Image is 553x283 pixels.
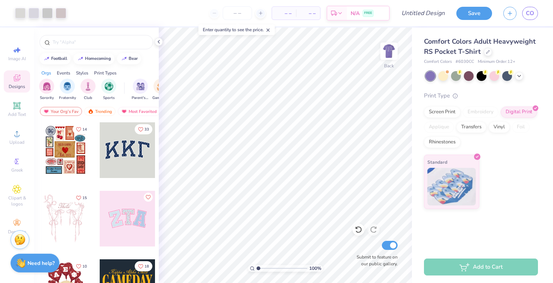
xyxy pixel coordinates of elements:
span: 14 [82,128,87,131]
span: Minimum Order: 12 + [478,59,515,65]
div: Screen Print [424,107,460,118]
button: Like [73,193,90,203]
div: Transfers [456,122,486,133]
div: bear [129,56,138,61]
span: Add Text [8,111,26,117]
div: homecoming [85,56,111,61]
button: Like [73,261,90,271]
span: 33 [144,128,149,131]
span: CO [526,9,534,18]
button: Like [73,124,90,134]
div: Applique [424,122,454,133]
button: bear [117,53,141,64]
span: Sports [103,95,115,101]
span: Standard [427,158,447,166]
div: filter for Sorority [39,79,54,101]
span: Sorority [40,95,54,101]
span: Clipart & logos [4,195,30,207]
span: Comfort Colors [424,59,452,65]
div: Your Org's Fav [40,107,82,116]
img: Sorority Image [43,82,51,91]
button: filter button [152,79,170,101]
img: Game Day Image [157,82,166,91]
img: Fraternity Image [63,82,71,91]
div: Digital Print [501,107,537,118]
img: trend_line.gif [77,56,84,61]
div: filter for Game Day [152,79,170,101]
span: Parent's Weekend [132,95,149,101]
img: most_fav.gif [43,109,49,114]
span: Designs [9,84,25,90]
div: filter for Fraternity [59,79,76,101]
img: Back [381,44,397,59]
span: # 6030CC [456,59,474,65]
div: Styles [76,70,88,76]
button: football [39,53,71,64]
div: Foil [512,122,530,133]
button: filter button [101,79,116,101]
input: Try "Alpha" [52,38,148,46]
a: CO [522,7,538,20]
span: Decorate [8,229,26,235]
span: FREE [364,11,372,16]
button: homecoming [73,53,114,64]
div: football [51,56,67,61]
span: Comfort Colors Adult Heavyweight RS Pocket T-Shirt [424,37,536,56]
span: Game Day [152,95,170,101]
button: Save [456,7,492,20]
img: most_fav.gif [121,109,127,114]
img: Club Image [84,82,92,91]
div: filter for Sports [101,79,116,101]
input: Untitled Design [395,6,451,21]
span: Club [84,95,92,101]
div: Print Types [94,70,117,76]
div: filter for Club [81,79,96,101]
div: Rhinestones [424,137,460,148]
div: Enter quantity to see the price. [199,24,275,35]
div: Vinyl [489,122,510,133]
span: Fraternity [59,95,76,101]
span: – – [301,9,316,17]
button: filter button [59,79,76,101]
div: Trending [84,107,115,116]
span: N/A [351,9,360,17]
img: trend_line.gif [44,56,50,61]
label: Submit to feature on our public gallery. [352,254,398,267]
span: Image AI [8,56,26,62]
button: filter button [81,79,96,101]
div: Orgs [41,70,51,76]
div: Print Type [424,91,538,100]
input: – – [223,6,252,20]
img: trend_line.gif [121,56,127,61]
button: filter button [39,79,54,101]
div: Most Favorited [118,107,160,116]
span: Greek [11,167,23,173]
img: Parent's Weekend Image [136,82,145,91]
div: Back [384,62,394,69]
button: Like [135,261,152,271]
span: 18 [144,265,149,268]
div: Embroidery [463,107,498,118]
div: filter for Parent's Weekend [132,79,149,101]
img: trending.gif [88,109,94,114]
span: – – [276,9,292,17]
button: Like [144,193,153,202]
img: Sports Image [105,82,113,91]
strong: Need help? [27,260,55,267]
img: Standard [427,168,476,205]
span: 15 [82,196,87,200]
span: Upload [9,139,24,145]
button: Like [135,124,152,134]
span: 100 % [309,265,321,272]
div: Events [57,70,70,76]
button: filter button [132,79,149,101]
span: 10 [82,265,87,268]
